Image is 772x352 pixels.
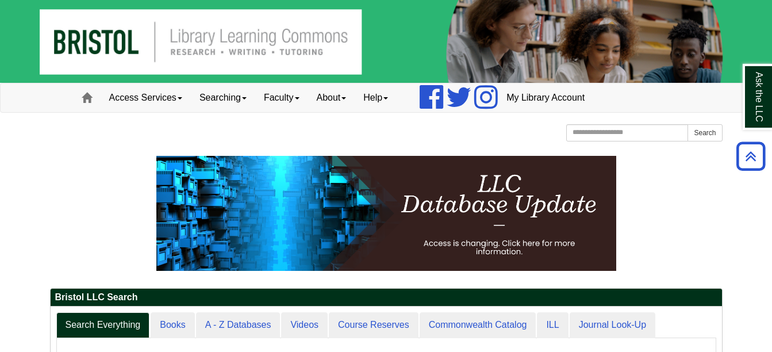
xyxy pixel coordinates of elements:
a: Help [355,83,397,112]
a: Course Reserves [329,312,418,338]
a: Access Services [101,83,191,112]
a: Back to Top [732,148,769,164]
button: Search [687,124,722,141]
h2: Bristol LLC Search [51,289,722,307]
a: My Library Account [498,83,593,112]
a: Search Everything [56,312,150,338]
a: Videos [281,312,328,338]
a: About [308,83,355,112]
a: Commonwealth Catalog [420,312,536,338]
a: Journal Look-Up [570,312,655,338]
img: HTML tutorial [156,156,616,271]
a: Faculty [255,83,308,112]
a: Books [151,312,194,338]
a: Searching [191,83,255,112]
a: A - Z Databases [196,312,281,338]
a: ILL [537,312,568,338]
